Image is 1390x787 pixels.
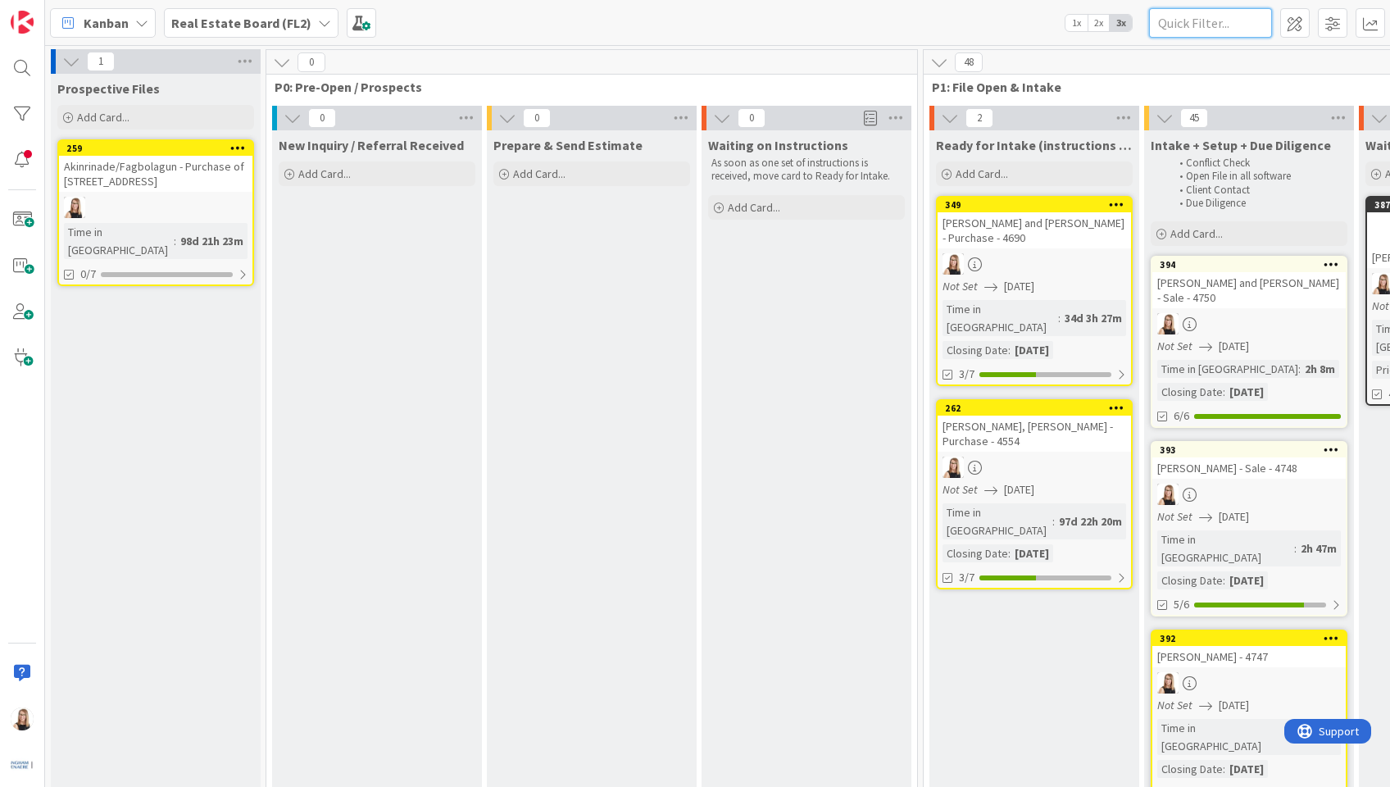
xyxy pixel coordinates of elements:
[1294,539,1297,557] span: :
[1219,338,1249,355] span: [DATE]
[1174,407,1189,425] span: 6/6
[66,143,252,154] div: 259
[1065,15,1088,31] span: 1x
[275,79,897,95] span: P0: Pre-Open / Prospects
[1052,512,1055,530] span: :
[1170,197,1345,210] li: Due Diligence
[11,753,34,776] img: avatar
[943,482,978,497] i: Not Set
[308,108,336,128] span: 0
[1152,443,1346,479] div: 393[PERSON_NAME] - Sale - 4748
[1219,508,1249,525] span: [DATE]
[943,544,1008,562] div: Closing Date
[1157,719,1294,755] div: Time in [GEOGRAPHIC_DATA]
[943,300,1058,336] div: Time in [GEOGRAPHIC_DATA]
[1152,257,1346,272] div: 394
[943,253,964,275] img: DB
[1110,15,1132,31] span: 3x
[1223,760,1225,778] span: :
[938,253,1131,275] div: DB
[64,223,174,259] div: Time in [GEOGRAPHIC_DATA]
[1157,360,1298,378] div: Time in [GEOGRAPHIC_DATA]
[738,108,765,128] span: 0
[1152,313,1346,334] div: DB
[1008,544,1011,562] span: :
[1152,443,1346,457] div: 393
[1011,341,1053,359] div: [DATE]
[1157,698,1192,712] i: Not Set
[80,266,96,283] span: 0/7
[945,199,1131,211] div: 349
[711,157,902,184] p: As soon as one set of instructions is received, move card to Ready for Intake.
[1157,571,1223,589] div: Closing Date
[77,110,129,125] span: Add Card...
[1152,672,1346,694] div: DB
[936,137,1133,153] span: Ready for Intake (instructions received)
[1152,484,1346,505] div: DB
[936,399,1133,589] a: 262[PERSON_NAME], [PERSON_NAME] - Purchase - 4554DBNot Set[DATE]Time in [GEOGRAPHIC_DATA]:97d 22h...
[174,232,176,250] span: :
[1170,157,1345,170] li: Conflict Check
[1088,15,1110,31] span: 2x
[1152,631,1346,667] div: 392[PERSON_NAME] - 4747
[1174,596,1189,613] span: 5/6
[938,416,1131,452] div: [PERSON_NAME], [PERSON_NAME] - Purchase - 4554
[938,212,1131,248] div: [PERSON_NAME] and [PERSON_NAME] - Purchase - 4690
[1152,631,1346,646] div: 392
[943,341,1008,359] div: Closing Date
[523,108,551,128] span: 0
[938,198,1131,212] div: 349
[1170,184,1345,197] li: Client Contact
[956,166,1008,181] span: Add Card...
[1160,444,1346,456] div: 393
[1180,108,1208,128] span: 45
[1008,341,1011,359] span: :
[1225,383,1268,401] div: [DATE]
[1055,512,1126,530] div: 97d 22h 20m
[1151,256,1347,428] a: 394[PERSON_NAME] and [PERSON_NAME] - Sale - 4750DBNot Set[DATE]Time in [GEOGRAPHIC_DATA]:2h 8mClo...
[1298,360,1301,378] span: :
[1058,309,1061,327] span: :
[1157,313,1179,334] img: DB
[1160,259,1346,271] div: 394
[64,197,85,218] img: DB
[1157,509,1192,524] i: Not Set
[57,80,160,97] span: Prospective Files
[11,707,34,730] img: DB
[1011,544,1053,562] div: [DATE]
[1061,309,1126,327] div: 34d 3h 27m
[1170,170,1345,183] li: Open File in all software
[1151,441,1347,616] a: 393[PERSON_NAME] - Sale - 4748DBNot Set[DATE]Time in [GEOGRAPHIC_DATA]:2h 47mClosing Date:[DATE]5/6
[943,503,1052,539] div: Time in [GEOGRAPHIC_DATA]
[34,2,75,22] span: Support
[298,52,325,72] span: 0
[1223,571,1225,589] span: :
[1157,383,1223,401] div: Closing Date
[87,52,115,71] span: 1
[1004,278,1034,295] span: [DATE]
[59,156,252,192] div: Akinrinade/Fagbolagun - Purchase of [STREET_ADDRESS]
[1157,339,1192,353] i: Not Set
[1157,760,1223,778] div: Closing Date
[936,196,1133,386] a: 349[PERSON_NAME] and [PERSON_NAME] - Purchase - 4690DBNot Set[DATE]Time in [GEOGRAPHIC_DATA]:34d ...
[1149,8,1272,38] input: Quick Filter...
[938,401,1131,416] div: 262
[493,137,643,153] span: Prepare & Send Estimate
[1151,137,1331,153] span: Intake + Setup + Due Diligence
[1301,360,1339,378] div: 2h 8m
[1223,383,1225,401] span: :
[1157,672,1179,694] img: DB
[59,141,252,192] div: 259Akinrinade/Fagbolagun - Purchase of [STREET_ADDRESS]
[1297,539,1341,557] div: 2h 47m
[513,166,566,181] span: Add Card...
[11,11,34,34] img: Visit kanbanzone.com
[1225,571,1268,589] div: [DATE]
[965,108,993,128] span: 2
[298,166,351,181] span: Add Card...
[955,52,983,72] span: 48
[1152,257,1346,308] div: 394[PERSON_NAME] and [PERSON_NAME] - Sale - 4750
[1152,457,1346,479] div: [PERSON_NAME] - Sale - 4748
[1157,484,1179,505] img: DB
[938,401,1131,452] div: 262[PERSON_NAME], [PERSON_NAME] - Purchase - 4554
[1225,760,1268,778] div: [DATE]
